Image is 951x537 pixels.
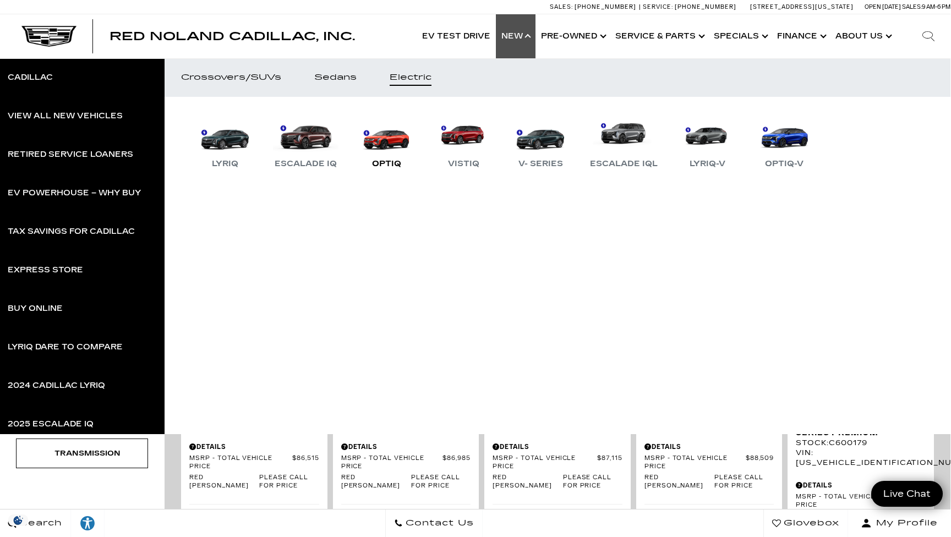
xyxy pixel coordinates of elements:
span: Red [PERSON_NAME] [189,474,259,490]
div: OPTIQ-V [759,157,809,171]
section: Click to Open Cookie Consent Modal [6,514,31,526]
div: View All New Vehicles [8,112,123,120]
a: Red [PERSON_NAME] Please call for price [341,474,471,490]
a: New [496,14,535,58]
span: Contact Us [403,516,474,531]
a: MSRP - Total Vehicle Price $86,985 [341,454,471,471]
div: LYRIQ Dare to Compare [8,343,123,351]
div: Transmission [54,447,110,459]
span: Red [PERSON_NAME] [493,474,562,490]
span: My Profile [872,516,938,531]
span: Sales: [902,3,922,10]
a: Pre-Owned [535,14,610,58]
a: EV Test Drive [417,14,496,58]
a: About Us [830,14,895,58]
a: LYRIQ [192,113,258,171]
div: Pricing Details - New 2026 Cadillac LYRIQ V-Series Premium [189,442,319,452]
a: Sales: [PHONE_NUMBER] [550,4,639,10]
a: Sedans [298,58,373,97]
a: Red Noland Cadillac, Inc. [110,31,355,42]
span: Please call for price [714,474,774,490]
div: VISTIQ [442,157,485,171]
a: Finance [772,14,830,58]
span: MSRP - Total Vehicle Price [644,454,746,471]
span: $86,985 [442,454,471,471]
span: Red Noland Cadillac, Inc. [110,30,355,43]
a: Service & Parts [610,14,708,58]
a: MSRP - Total Vehicle Price $86,515 [189,454,319,471]
div: Escalade IQ [269,157,342,171]
span: Service: [643,3,673,10]
a: [STREET_ADDRESS][US_STATE] [750,3,854,10]
div: EV Powerhouse – Why Buy [8,189,141,197]
div: Tax Savings for Cadillac [8,228,135,235]
img: Opt-Out Icon [6,514,31,526]
div: VIN: [US_VEHICLE_IDENTIFICATION_NUMBER] [796,448,926,468]
div: LYRIQ [206,157,244,171]
button: Open user profile menu [848,509,950,537]
a: MSRP - Total Vehicle Price $87,115 [493,454,622,471]
a: MSRP - Total Vehicle Price $91,110 [796,493,926,509]
a: Crossovers/SUVs [165,58,298,97]
div: Sedans [314,74,357,81]
a: Specials [708,14,772,58]
span: Glovebox [781,516,839,531]
span: Red [PERSON_NAME] [644,474,714,490]
span: [PHONE_NUMBER] [575,3,636,10]
span: $87,115 [597,454,622,471]
a: Glovebox [763,509,848,537]
span: Search [17,516,62,531]
a: Red [PERSON_NAME] Please call for price [493,474,622,490]
span: 9 AM-6 PM [922,3,950,10]
span: MSRP - Total Vehicle Price [341,454,443,471]
span: Open [DATE] [865,3,901,10]
a: OPTIQ-V [751,113,817,171]
span: Sales: [550,3,573,10]
div: Pricing Details - New 2026 Cadillac LYRIQ V-Series Premium [493,442,622,452]
span: $86,515 [292,454,319,471]
div: Pricing Details - New 2026 Cadillac LYRIQ V-Series [644,442,774,452]
div: Cadillac [8,74,53,81]
div: Stock : C600179 [796,438,926,448]
a: MSRP - Total Vehicle Price $88,509 [644,454,774,471]
a: Service: [PHONE_NUMBER] [639,4,739,10]
span: MSRP - Total Vehicle Price [796,493,900,509]
a: Escalade IQ [269,113,342,171]
div: Buy Online [8,305,63,313]
a: VISTIQ [430,113,496,171]
div: Pricing Details - New 2026 Cadillac LYRIQ V-Series [341,442,471,452]
div: LYRIQ-V [684,157,731,171]
div: V- Series [513,157,569,171]
a: Red [PERSON_NAME] Please call for price [189,474,319,490]
span: Please call for price [563,474,622,490]
div: Crossovers/SUVs [181,74,281,81]
div: 2025 Escalade IQ [8,420,94,428]
a: OPTIQ [353,113,419,171]
a: V- Series [507,113,573,171]
div: Escalade IQL [584,157,663,171]
a: Electric [373,58,448,97]
div: Electric [390,74,431,81]
a: Live Chat [871,481,943,507]
span: Please call for price [411,474,471,490]
a: Contact Us [385,509,483,537]
div: OPTIQ [367,157,407,171]
div: Explore your accessibility options [71,515,104,531]
a: Red [PERSON_NAME] Please call for price [644,474,774,490]
span: $88,509 [746,454,774,471]
span: MSRP - Total Vehicle Price [189,454,292,471]
span: Please call for price [259,474,319,490]
a: Explore your accessibility options [71,509,105,537]
span: [PHONE_NUMBER] [675,3,736,10]
span: Red [PERSON_NAME] [341,474,411,490]
div: Retired Service Loaners [8,151,133,158]
img: Cadillac Dark Logo with Cadillac White Text [21,26,76,47]
a: Escalade IQL [584,113,663,171]
div: Pricing Details - New 2026 Cadillac LYRIQ V-Series Premium [796,480,926,490]
span: Live Chat [878,487,936,500]
div: Search [906,14,950,58]
a: LYRIQ-V [674,113,740,171]
div: Express Store [8,266,83,274]
span: MSRP - Total Vehicle Price [493,454,597,471]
